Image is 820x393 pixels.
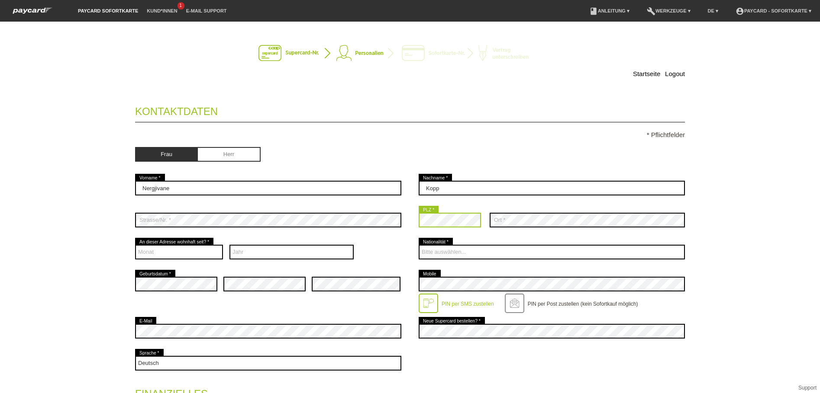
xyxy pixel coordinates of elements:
a: paycard Sofortkarte [74,8,142,13]
legend: Kontaktdaten [135,97,685,122]
label: PIN per SMS zustellen [442,301,494,307]
a: Startseite [633,70,660,77]
a: Logout [665,70,685,77]
p: * Pflichtfelder [135,131,685,138]
img: instantcard-v2-de-2.png [258,45,562,62]
a: Support [798,385,817,391]
i: account_circle [736,7,744,16]
i: book [589,7,598,16]
a: Kund*innen [142,8,181,13]
a: DE ▾ [704,8,723,13]
i: build [647,7,655,16]
a: account_circlepaycard - Sofortkarte ▾ [731,8,816,13]
a: bookAnleitung ▾ [585,8,634,13]
a: E-Mail Support [182,8,231,13]
a: paycard Sofortkarte [9,10,56,16]
span: 1 [178,2,184,10]
label: PIN per Post zustellen (kein Sofortkauf möglich) [528,301,638,307]
img: paycard Sofortkarte [9,6,56,15]
a: buildWerkzeuge ▾ [642,8,695,13]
